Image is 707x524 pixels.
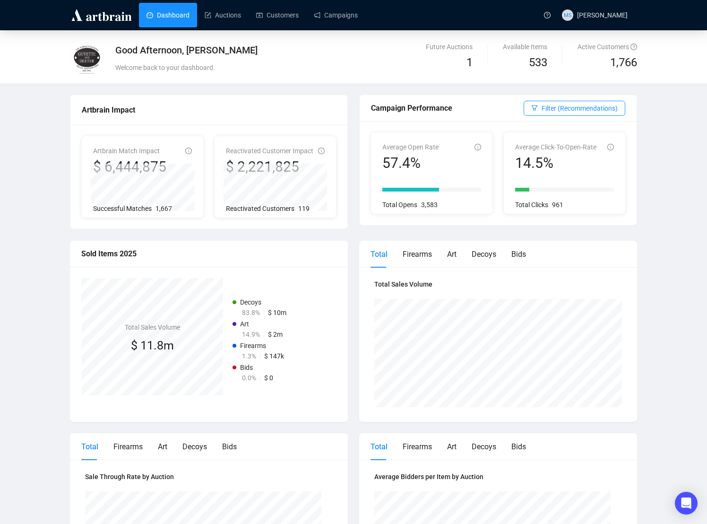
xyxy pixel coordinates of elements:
h4: Total Sales Volume [374,279,622,289]
img: guyette.jpg [70,42,103,75]
span: Total Clicks [515,201,548,209]
span: 3,583 [421,201,438,209]
span: Firearms [240,342,266,349]
div: Total [371,441,388,453]
div: Art [158,441,167,453]
div: $ 2,221,825 [226,158,313,176]
span: info-circle [185,148,192,154]
div: Art [447,248,457,260]
span: 533 [529,56,547,69]
h4: Total Sales Volume [125,322,180,332]
h4: Average Bidders per Item by Auction [374,472,622,482]
span: Bids [240,364,253,371]
span: 961 [552,201,563,209]
span: Art [240,320,249,328]
span: filter [531,105,538,111]
div: Sold Items 2025 [81,248,336,260]
span: 14.9% [242,331,260,338]
div: 57.4% [382,154,439,172]
div: Welcome back to your dashboard. [115,62,446,73]
div: $ 6,444,875 [93,158,166,176]
span: info-circle [318,148,325,154]
span: Reactivated Customers [226,205,294,212]
div: Firearms [113,441,143,453]
div: Decoys [182,441,207,453]
span: 1,667 [155,205,172,212]
span: Active Customers [578,43,637,51]
span: 1 [466,56,473,69]
span: 1,766 [610,54,637,72]
span: [PERSON_NAME] [577,11,628,19]
span: Artbrain Match Impact [93,147,160,155]
span: Average Open Rate [382,143,439,151]
div: Total [81,441,98,453]
a: Dashboard [147,3,190,27]
span: $ 10m [268,309,286,316]
span: question-circle [544,12,551,18]
span: Filter (Recommendations) [542,103,618,114]
span: 119 [298,205,310,212]
span: Successful Matches [93,205,152,212]
span: $ 11.8m [131,339,174,352]
span: Total Opens [382,201,417,209]
div: Firearms [403,441,432,453]
span: 1.3% [242,352,256,360]
a: Campaigns [314,3,358,27]
div: Bids [222,441,237,453]
a: Customers [256,3,299,27]
span: Reactivated Customer Impact [226,147,313,155]
div: Firearms [403,248,432,260]
a: Auctions [205,3,241,27]
span: $ 147k [264,352,284,360]
span: 83.8% [242,309,260,316]
span: info-circle [607,144,614,150]
span: question-circle [630,44,637,50]
span: 0.0% [242,374,256,382]
span: Decoys [240,298,261,306]
div: Bids [511,248,526,260]
span: MS [564,11,571,19]
div: Available Items [503,42,547,52]
span: $ 0 [264,374,273,382]
span: $ 2m [268,331,283,338]
img: logo [70,8,133,23]
div: Bids [511,441,526,453]
div: Future Auctions [426,42,473,52]
div: Artbrain Impact [82,104,336,116]
h4: Sale Through Rate by Auction [85,472,333,482]
div: 14.5% [515,154,596,172]
div: Good Afternoon, [PERSON_NAME] [115,44,446,57]
span: info-circle [474,144,481,150]
div: Total [371,248,388,260]
div: Decoys [472,441,496,453]
div: Decoys [472,248,496,260]
button: Filter (Recommendations) [524,101,625,116]
div: Open Intercom Messenger [675,492,698,515]
span: Average Click-To-Open-Rate [515,143,596,151]
div: Art [447,441,457,453]
div: Campaign Performance [371,102,524,114]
